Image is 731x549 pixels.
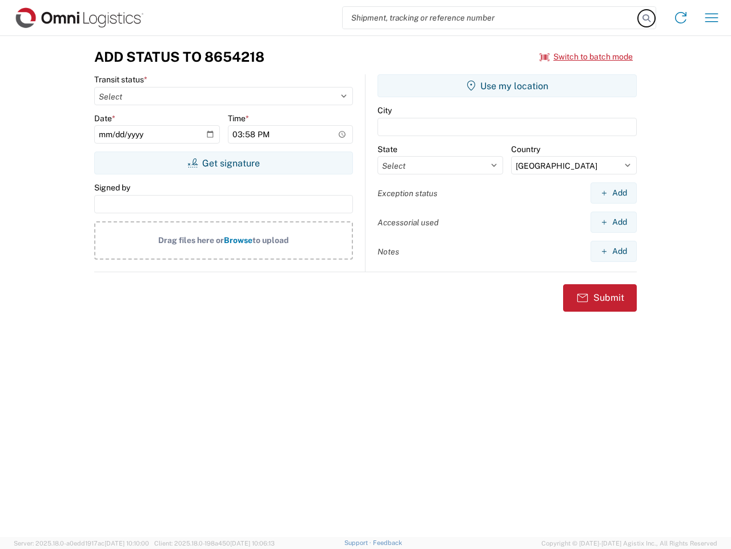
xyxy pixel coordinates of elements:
[377,188,437,198] label: Exception status
[94,74,147,85] label: Transit status
[377,144,397,154] label: State
[94,113,115,124] label: Date
[591,241,637,262] button: Add
[343,7,638,29] input: Shipment, tracking or reference number
[224,236,252,245] span: Browse
[344,539,373,546] a: Support
[377,246,399,257] label: Notes
[540,47,633,66] button: Switch to batch mode
[511,144,540,154] label: Country
[563,284,637,312] button: Submit
[228,113,249,124] label: Time
[377,74,637,97] button: Use my location
[377,105,392,116] label: City
[541,538,717,548] span: Copyright © [DATE]-[DATE] Agistix Inc., All Rights Reserved
[591,182,637,204] button: Add
[377,217,439,228] label: Accessorial used
[94,152,353,174] button: Get signature
[154,540,275,547] span: Client: 2025.18.0-198a450
[94,49,264,65] h3: Add Status to 8654218
[105,540,149,547] span: [DATE] 10:10:00
[94,182,130,193] label: Signed by
[14,540,149,547] span: Server: 2025.18.0-a0edd1917ac
[591,212,637,233] button: Add
[373,539,402,546] a: Feedback
[252,236,289,245] span: to upload
[158,236,224,245] span: Drag files here or
[230,540,275,547] span: [DATE] 10:06:13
